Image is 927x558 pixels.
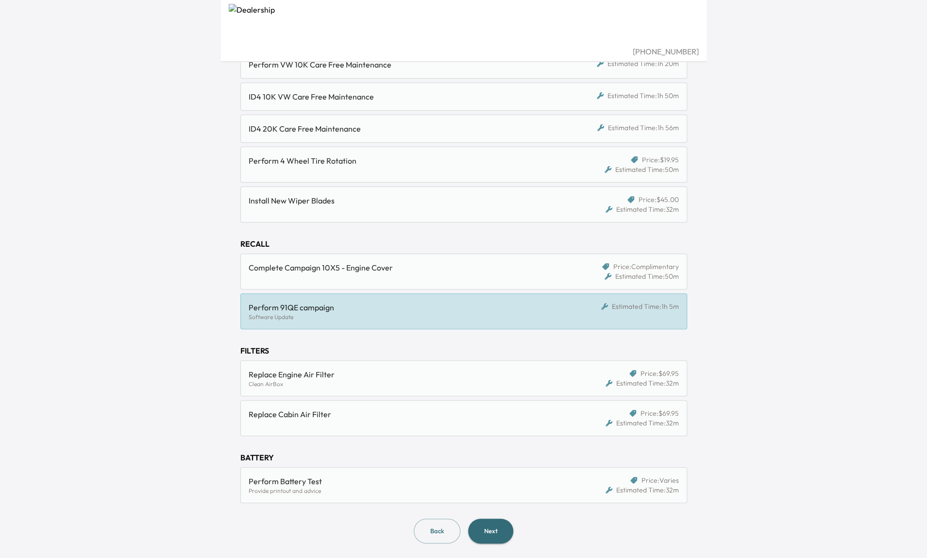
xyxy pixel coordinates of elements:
div: FILTERS [240,345,687,356]
div: Estimated Time: 32m [606,204,679,214]
button: Next [468,519,513,543]
div: ID4 20K Care Free Maintenance [249,123,564,135]
div: [PHONE_NUMBER] [229,46,699,57]
div: Estimated Time: 1h 50m [597,91,679,101]
div: Software Update [249,313,564,321]
div: Estimated Time: 50m [605,165,679,174]
div: Perform VW 10K Care Free Maintenance [249,59,564,70]
span: Price: $45.00 [639,195,679,204]
div: Clean AirBox [249,380,564,388]
div: Estimated Time: 32m [606,378,679,388]
div: Perform 4 Wheel Tire Rotation [249,155,564,167]
div: Perform Battery Test [249,475,564,487]
div: Replace Engine Air Filter [249,369,564,380]
div: Perform 91QE campaign [249,302,564,313]
span: Price: Varies [641,475,679,485]
span: Price: $19.95 [642,155,679,165]
div: Estimated Time: 1h 56m [597,123,679,133]
div: Estimated Time: 32m [606,418,679,428]
div: Provide printout and advice [249,487,564,495]
div: BATTERY [240,452,687,463]
div: Complete Campaign 10X5 - Engine Cover [249,262,564,273]
div: RECALL [240,238,687,250]
div: Replace Cabin Air Filter [249,408,564,420]
div: ID4 10K VW Care Free Maintenance [249,91,564,102]
button: Back [414,519,460,543]
span: Price: Complimentary [613,262,679,271]
div: Estimated Time: 32m [606,485,679,495]
div: Estimated Time: 50m [605,271,679,281]
div: Install New Wiper Blades [249,195,564,206]
img: Dealership [229,4,699,46]
span: Price: $69.95 [640,369,679,378]
div: Estimated Time: 1h 20m [597,59,679,68]
div: Estimated Time: 1h 5m [601,302,679,311]
span: Price: $69.95 [640,408,679,418]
